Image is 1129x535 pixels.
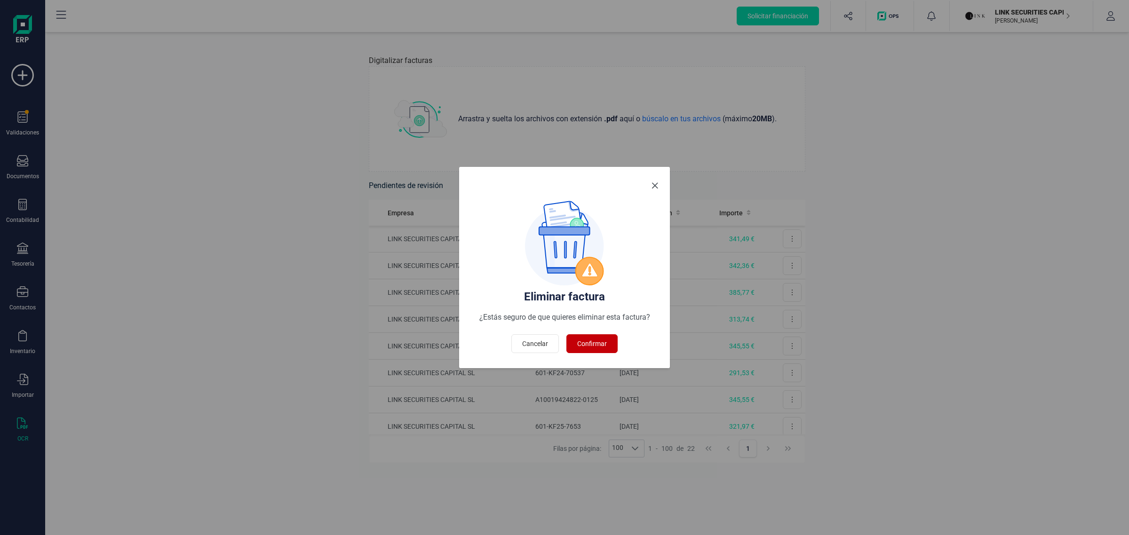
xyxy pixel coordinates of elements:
[470,312,659,323] p: ¿Estás seguro de que quieres eliminar esta factura?
[525,201,604,285] img: eliminar_remesa
[577,339,607,348] span: Confirmar
[470,289,659,304] h4: Eliminar factura
[511,334,559,353] button: Cancelar
[522,339,548,348] span: Cancelar
[566,334,618,353] button: Confirmar
[647,178,662,193] button: Close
